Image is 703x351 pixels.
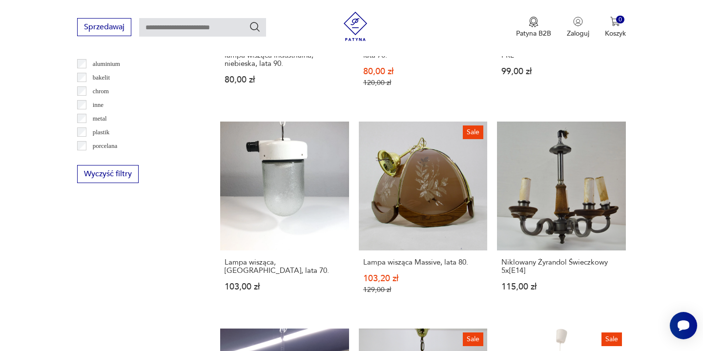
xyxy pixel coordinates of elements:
h3: Lampa, lata 60, [PERSON_NAME], PRL [501,43,621,60]
p: Koszyk [605,29,626,38]
h3: Lampa wisząca, [GEOGRAPHIC_DATA], lata 70. [225,258,344,275]
p: Zaloguj [567,29,589,38]
a: Ikona medaluPatyna B2B [516,17,551,38]
p: metal [93,113,107,124]
p: 99,00 zł [501,67,621,76]
iframe: Smartsupp widget button [670,312,697,339]
p: aluminium [93,59,120,69]
h3: IKEA FOTO proj. L. Centervall – lampa wisząca industrialna, niebieska, lata 90. [225,43,344,68]
p: 129,00 zł [363,286,483,294]
p: inne [93,100,103,110]
p: chrom [93,86,109,97]
a: Niklowany Żyrandol Świeczkowy 5x[E14]Niklowany Żyrandol Świeczkowy 5x[E14]115,00 zł [497,122,625,312]
p: 80,00 zł [225,76,344,84]
p: 120,00 zł [363,79,483,87]
p: 103,00 zł [225,283,344,291]
p: Patyna B2B [516,29,551,38]
h3: Niklowany Żyrandol Świeczkowy 5x[E14] [501,258,621,275]
p: 103,20 zł [363,274,483,283]
p: bakelit [93,72,110,83]
p: porcelana [93,141,118,151]
a: SaleLampa wisząca Massive, lata 80.Lampa wisząca Massive, lata 80.103,20 zł129,00 zł [359,122,487,312]
p: 115,00 zł [501,283,621,291]
p: plastik [93,127,110,138]
div: 0 [616,16,624,24]
button: Szukaj [249,21,261,33]
button: Sprzedawaj [77,18,131,36]
img: Ikonka użytkownika [573,17,583,26]
img: Patyna - sklep z meblami i dekoracjami vintage [341,12,370,41]
h3: Lampa wisząca Ufo, vintage PRL, lata 70. [363,43,483,60]
a: Lampa wisząca, Niemcy, lata 70.Lampa wisząca, [GEOGRAPHIC_DATA], lata 70.103,00 zł [220,122,349,312]
button: Patyna B2B [516,17,551,38]
p: porcelit [93,154,112,165]
a: Sprzedawaj [77,24,131,31]
button: Wyczyść filtry [77,165,139,183]
h3: Lampa wisząca Massive, lata 80. [363,258,483,267]
img: Ikona medalu [529,17,538,27]
p: 80,00 zł [363,67,483,76]
img: Ikona koszyka [610,17,620,26]
button: 0Koszyk [605,17,626,38]
button: Zaloguj [567,17,589,38]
